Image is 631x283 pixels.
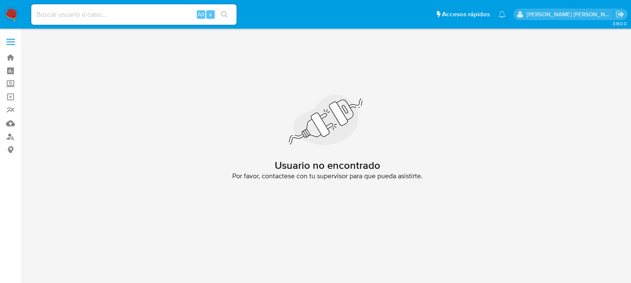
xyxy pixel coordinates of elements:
a: Notificaciones [498,11,506,18]
h2: Usuario no encontrado [275,159,380,172]
p: brenda.morenoreyes@mercadolibre.com.mx [527,10,613,18]
span: Por favor, contactese con tu supervisor para que pueda asistirte. [232,172,423,180]
input: Buscar usuario o caso... [31,9,237,20]
button: search-icon [216,9,233,21]
a: Salir [616,10,625,19]
span: Alt [198,10,204,18]
span: s [209,10,212,18]
span: Accesos rápidos [442,10,490,19]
